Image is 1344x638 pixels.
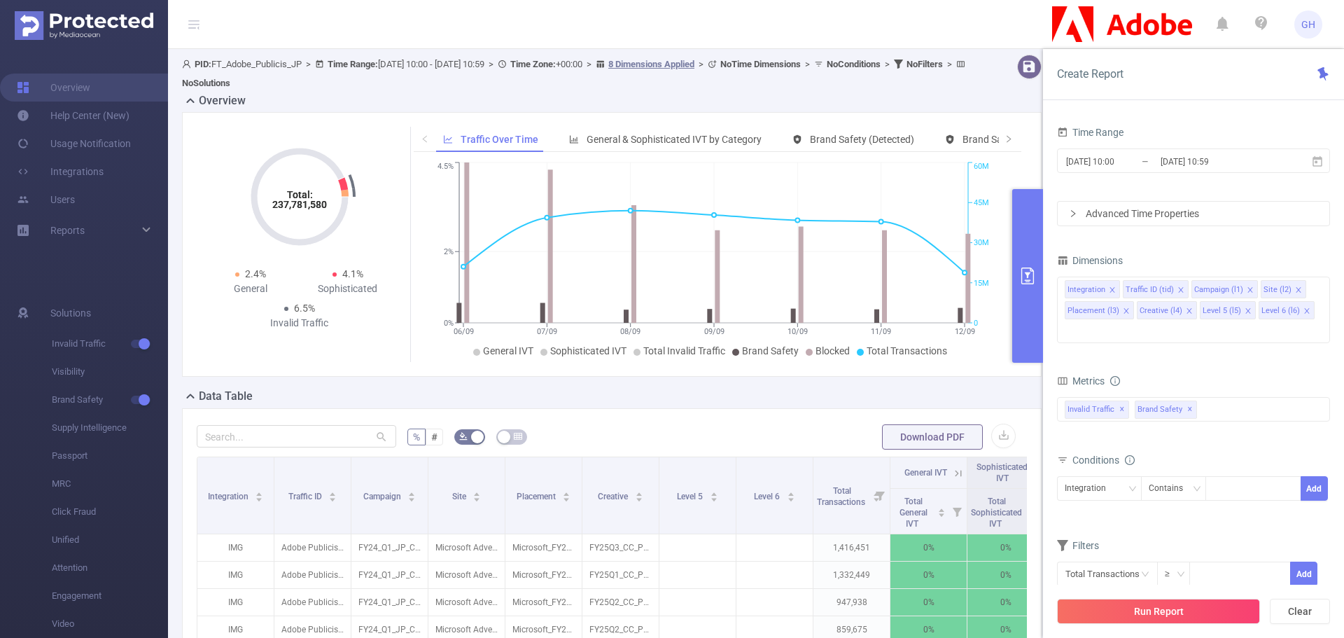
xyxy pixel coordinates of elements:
p: 0% [890,589,967,616]
div: Campaign (l1) [1194,281,1243,299]
i: icon: caret-up [710,490,717,494]
span: Total General IVT [899,497,927,529]
b: PID: [195,59,211,69]
span: > [694,59,708,69]
span: > [484,59,498,69]
i: icon: info-circle [1125,455,1135,465]
p: 1,416,451 [813,534,890,561]
i: icon: caret-down [635,496,643,500]
span: Brand Safety (Detected) [810,134,914,145]
div: Integration [1065,477,1116,500]
span: 6.5% [294,303,315,314]
li: Site (l2) [1261,280,1306,298]
i: icon: left [421,134,429,143]
img: Protected Media [15,11,153,40]
span: GH [1301,11,1315,39]
span: General & Sophisticated IVT by Category [587,134,762,145]
span: Filters [1057,540,1099,551]
li: Level 5 (l5) [1200,301,1256,319]
span: Sophisticated IVT [976,462,1028,483]
span: Attention [52,554,168,582]
p: FY25Q2_CC_Photography_Photoshop_jp_ja_CreatorsGallery-Nanao_NAT_1200x628_NA_BroadPC-newLP [5309184] [582,589,659,616]
b: Time Zone: [510,59,556,69]
div: Sort [937,506,946,515]
span: > [801,59,814,69]
li: Level 6 (l6) [1259,301,1315,319]
tspan: 4.5% [437,162,454,172]
i: icon: line-chart [443,134,453,144]
i: icon: caret-up [408,490,416,494]
span: Blocked [815,345,850,356]
p: Microsoft Advertising Network [3090] [428,589,505,616]
input: End date [1159,152,1273,171]
i: icon: close [1109,286,1116,295]
tspan: 09/09 [703,327,724,336]
p: 0% [967,589,1044,616]
p: 947,938 [813,589,890,616]
a: Integrations [17,158,104,186]
i: icon: caret-up [787,490,794,494]
span: Sophisticated IVT [550,345,626,356]
tspan: 2% [444,247,454,256]
span: 2.4% [245,268,266,279]
span: Passport [52,442,168,470]
h2: Overview [199,92,246,109]
span: Brand Safety [52,386,168,414]
i: icon: caret-down [473,496,481,500]
div: Sort [472,490,481,499]
div: Sophisticated [300,282,397,296]
span: Total Transactions [817,486,867,507]
span: Site [452,492,468,501]
i: icon: right [1004,134,1013,143]
i: icon: caret-down [710,496,717,500]
a: Usage Notification [17,130,131,158]
div: Sort [635,490,643,499]
b: No Time Dimensions [720,59,801,69]
span: > [943,59,956,69]
span: Unified [52,526,168,554]
span: Dimensions [1057,255,1123,266]
span: Brand Safety [1135,401,1197,419]
span: Integration [208,492,251,501]
a: Overview [17,74,90,102]
b: No Conditions [827,59,881,69]
i: Filter menu [947,489,967,534]
p: 0% [967,562,1044,588]
div: Sort [787,490,795,499]
div: Traffic ID (tid) [1126,281,1174,299]
span: Brand Safety [742,345,799,356]
p: Microsoft_FY25CC_PSP_Consideration_JP_DSK_NAT_1200x628_CircularNeon_Broad_PhotoshopDC_Display [91... [505,562,582,588]
i: icon: caret-up [329,490,337,494]
div: Sort [710,490,718,499]
tspan: 07/09 [536,327,556,336]
tspan: 0 [974,319,978,328]
input: Search... [197,425,396,448]
i: icon: caret-up [255,490,263,494]
p: IMG [197,534,274,561]
span: MRC [52,470,168,498]
tspan: 06/09 [453,327,473,336]
p: Microsoft_FY25CC_PSP_Consideration_JP_DSK_NAT_1200x628_CreatorsGallery-Nanao_Broad_PhotoshopDC_ne... [505,589,582,616]
span: Engagement [52,582,168,610]
span: FT_Adobe_Publicis_JP [DATE] 10:00 - [DATE] 10:59 +00:00 [182,59,969,88]
div: Sort [328,490,337,499]
div: Sort [562,490,570,499]
button: Clear [1270,599,1330,624]
span: Total Invalid Traffic [643,345,725,356]
h2: Data Table [199,388,253,405]
i: icon: right [1069,209,1077,218]
tspan: 30M [974,239,989,248]
i: Filter menu [870,457,890,534]
p: Microsoft Advertising Network [3090] [428,534,505,561]
span: Visibility [52,358,168,386]
span: # [431,431,437,443]
div: Sort [255,490,263,499]
tspan: 237,781,580 [272,199,327,210]
div: Sort [407,490,416,499]
a: Users [17,186,75,214]
div: icon: rightAdvanced Time Properties [1058,202,1329,226]
p: 0% [890,534,967,561]
p: FY24_Q1_JP_Creative_EveryoneCan_Consideration_Discover_NA_P36037_MSANPhotoshop [227835] [351,562,428,588]
tspan: 45M [974,198,989,207]
u: 8 Dimensions Applied [608,59,694,69]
